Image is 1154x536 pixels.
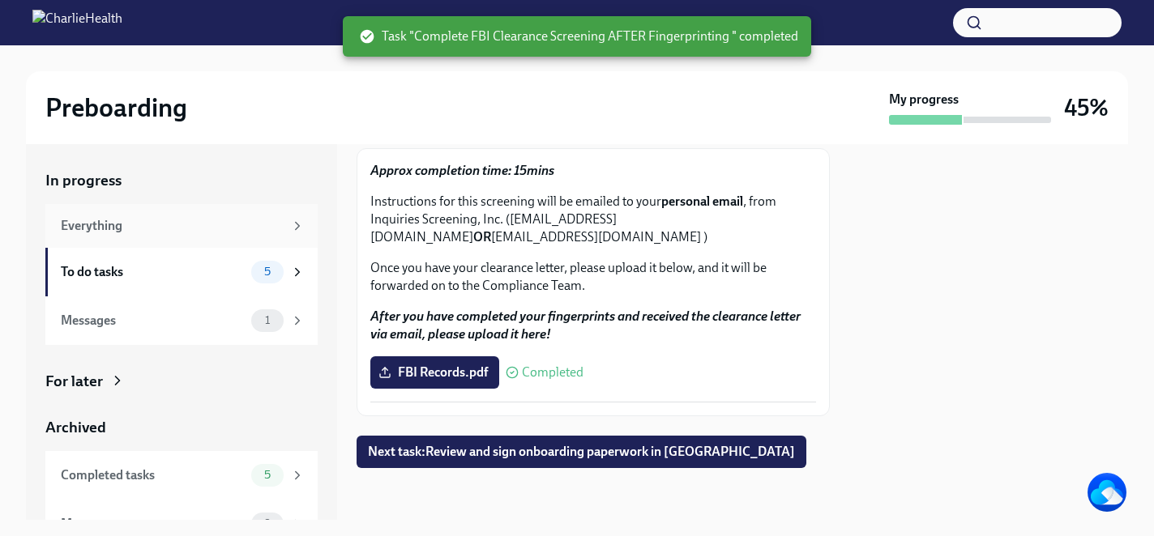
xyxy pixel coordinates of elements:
[32,10,122,36] img: CharlieHealth
[61,263,245,281] div: To do tasks
[382,364,488,381] span: FBI Records.pdf
[45,170,318,191] a: In progress
[370,163,554,178] strong: Approx completion time: 15mins
[61,312,245,330] div: Messages
[255,314,280,326] span: 1
[359,28,798,45] span: Task "Complete FBI Clearance Screening AFTER Fingerprinting " completed
[368,444,795,460] span: Next task : Review and sign onboarding paperwork in [GEOGRAPHIC_DATA]
[45,371,318,392] a: For later
[45,248,318,296] a: To do tasks5
[61,466,245,484] div: Completed tasks
[254,469,280,481] span: 5
[889,91,959,108] strong: My progress
[1064,93,1109,122] h3: 45%
[45,91,187,124] h2: Preboarding
[370,356,499,389] label: FBI Records.pdf
[357,436,806,468] button: Next task:Review and sign onboarding paperwork in [GEOGRAPHIC_DATA]
[45,204,318,248] a: Everything
[254,517,281,530] span: 0
[61,217,284,235] div: Everything
[370,259,816,295] p: Once you have your clearance letter, please upload it below, and it will be forwarded on to the C...
[45,371,103,392] div: For later
[661,194,743,209] strong: personal email
[522,366,583,379] span: Completed
[45,296,318,345] a: Messages1
[473,229,491,245] strong: OR
[45,451,318,500] a: Completed tasks5
[254,266,280,278] span: 5
[61,515,245,533] div: Messages
[370,193,816,246] p: Instructions for this screening will be emailed to your , from Inquiries Screening, Inc. ([EMAIL_...
[370,308,801,342] strong: After you have completed your fingerprints and received the clearance letter via email, please up...
[45,417,318,438] a: Archived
